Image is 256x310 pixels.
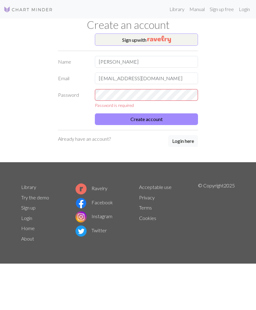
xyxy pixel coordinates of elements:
label: Password [54,89,91,108]
a: Manual [187,3,207,15]
a: Login [236,3,252,15]
a: Try the demo [21,194,49,200]
a: Privacy [139,194,155,200]
h1: Create an account [17,18,239,31]
a: Home [21,225,35,231]
a: Login here [168,135,198,147]
a: Sign up [21,205,36,210]
img: Twitter logo [76,226,87,237]
label: Name [54,56,91,68]
button: Create account [95,113,198,125]
a: Terms [139,205,152,210]
button: Login here [168,135,198,147]
img: Instagram logo [76,211,87,222]
div: Password is required [95,102,198,108]
a: Library [167,3,187,15]
a: Instagram [76,213,112,219]
a: About [21,236,34,241]
p: © Copyright 2025 [198,182,235,244]
a: Sign up free [207,3,236,15]
img: Facebook logo [76,198,87,209]
a: Ravelry [76,185,107,191]
img: Ravelry logo [76,183,87,194]
a: Facebook [76,199,113,205]
a: Acceptable use [139,184,172,190]
a: Login [21,215,32,221]
p: Already have an account? [58,135,111,143]
button: Sign upwith [95,33,198,46]
img: Ravelry [147,36,171,43]
label: Email [54,73,91,84]
a: Library [21,184,36,190]
a: Cookies [139,215,156,221]
a: Twitter [76,227,107,233]
img: Logo [4,6,53,13]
